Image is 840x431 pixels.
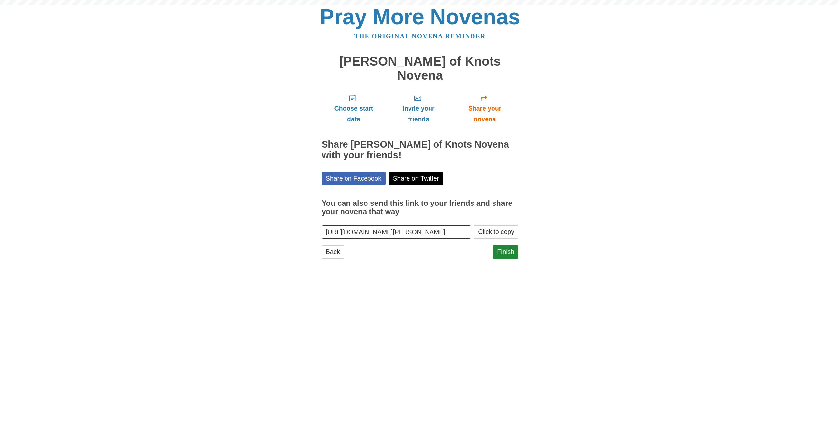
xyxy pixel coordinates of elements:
[354,33,486,40] a: The original novena reminder
[386,89,451,128] a: Invite your friends
[322,140,518,161] h2: Share [PERSON_NAME] of Knots Novena with your friends!
[474,225,518,239] button: Click to copy
[458,103,512,125] span: Share your novena
[451,89,518,128] a: Share your novena
[322,89,386,128] a: Choose start date
[322,172,386,185] a: Share on Facebook
[322,54,518,82] h1: [PERSON_NAME] of Knots Novena
[493,245,518,259] a: Finish
[389,172,444,185] a: Share on Twitter
[322,245,344,259] a: Back
[328,103,379,125] span: Choose start date
[392,103,445,125] span: Invite your friends
[322,199,518,216] h3: You can also send this link to your friends and share your novena that way
[320,5,520,29] a: Pray More Novenas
